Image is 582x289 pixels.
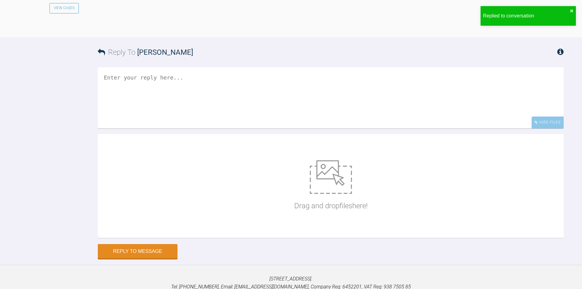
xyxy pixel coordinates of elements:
button: close [570,9,573,13]
a: View Cases [49,3,79,13]
h3: Reply To [98,46,193,58]
span: [PERSON_NAME] [137,48,193,57]
button: Reply to Message [98,244,178,259]
p: Drag and drop files here! [294,200,368,212]
div: Replied to conversation [483,12,570,20]
div: Hide Files [532,117,564,128]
